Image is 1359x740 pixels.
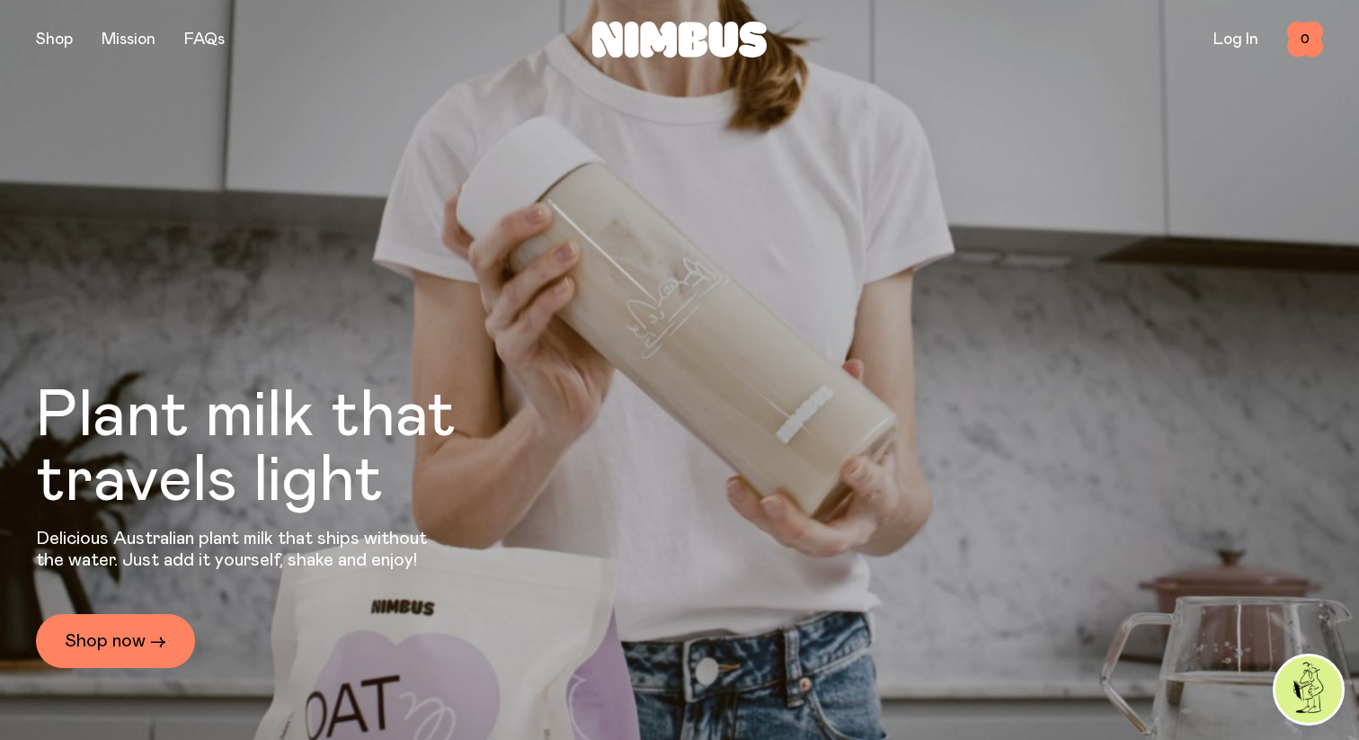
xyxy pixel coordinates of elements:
[1213,31,1258,48] a: Log In
[184,31,225,48] a: FAQs
[102,31,155,48] a: Mission
[36,528,439,571] p: Delicious Australian plant milk that ships without the water. Just add it yourself, shake and enjoy!
[1287,22,1323,58] button: 0
[36,384,554,513] h1: Plant milk that travels light
[36,614,195,668] a: Shop now →
[1275,656,1342,723] img: agent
